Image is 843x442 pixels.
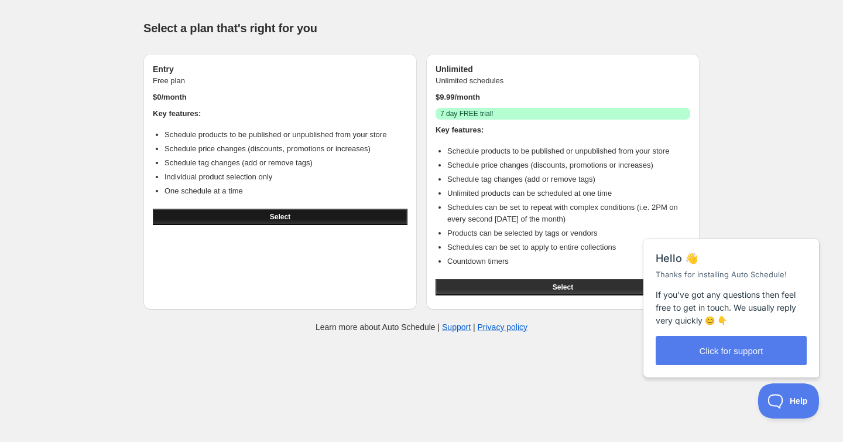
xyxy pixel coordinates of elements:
[436,124,690,136] h4: Key features:
[143,21,700,35] h1: Select a plan that's right for you
[165,171,407,183] li: Individual product selection only
[447,188,690,199] li: Unlimited products can be scheduled at one time
[436,75,690,87] p: Unlimited schedules
[478,322,528,332] a: Privacy policy
[270,212,290,222] span: Select
[153,91,407,103] p: $ 0 /month
[447,159,690,171] li: Schedule price changes (discounts, promotions or increases)
[447,256,690,267] li: Countdown timers
[165,157,407,169] li: Schedule tag changes (add or remove tags)
[165,185,407,197] li: One schedule at a time
[638,209,826,383] iframe: Help Scout Beacon - Messages and Notifications
[447,145,690,157] li: Schedule products to be published or unpublished from your store
[440,109,494,118] span: 7 day FREE trial!
[436,63,690,75] h3: Unlimited
[153,209,407,225] button: Select
[153,63,407,75] h3: Entry
[447,202,690,225] li: Schedules can be set to repeat with complex conditions (i.e. 2PM on every second [DATE] of the mo...
[447,174,690,185] li: Schedule tag changes (add or remove tags)
[436,91,690,103] p: $ 9.99 /month
[316,321,527,333] p: Learn more about Auto Schedule | |
[758,383,820,419] iframe: Help Scout Beacon - Open
[153,108,407,120] h4: Key features:
[153,75,407,87] p: Free plan
[447,227,690,239] li: Products can be selected by tags or vendors
[165,143,407,155] li: Schedule price changes (discounts, promotions or increases)
[447,242,690,253] li: Schedules can be set to apply to entire collections
[165,129,407,141] li: Schedule products to be published or unpublished from your store
[436,279,690,295] button: Select
[553,283,573,292] span: Select
[442,322,471,332] a: Support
